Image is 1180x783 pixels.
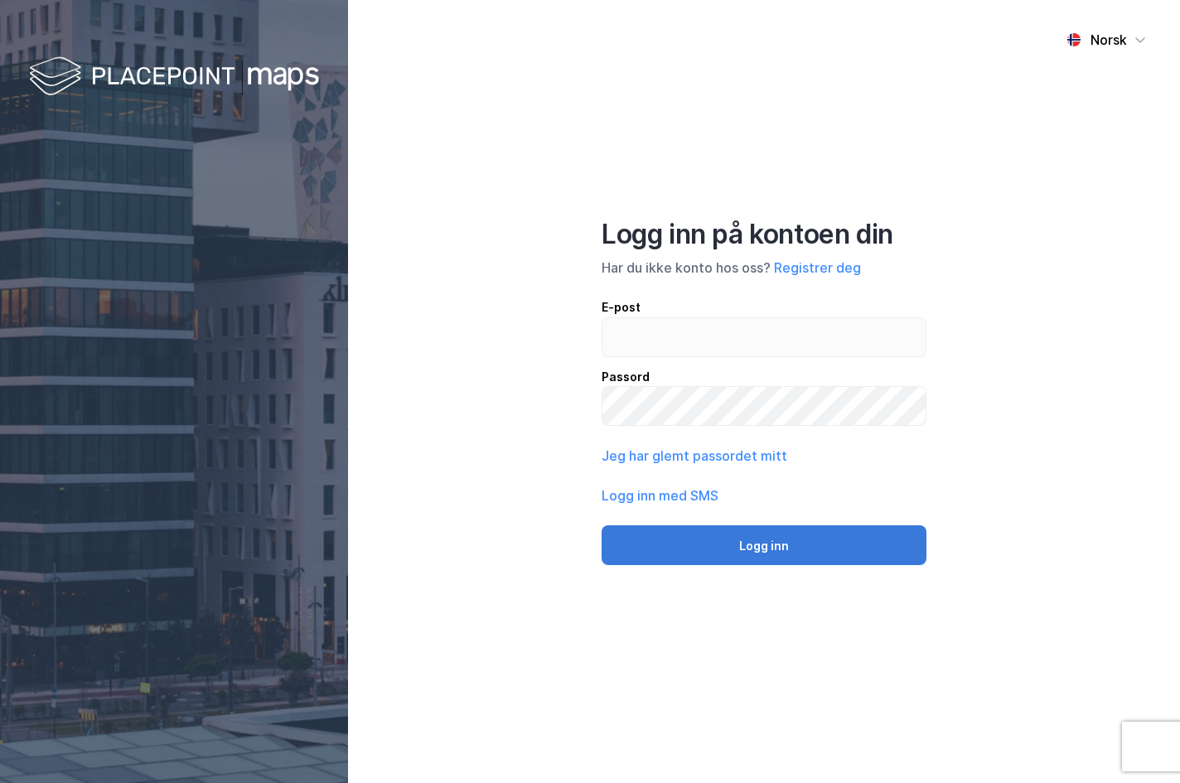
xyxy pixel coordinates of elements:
div: Norsk [1091,30,1127,50]
button: Logg inn [602,525,926,565]
div: Har du ikke konto hos oss? [602,258,926,278]
iframe: Chat Widget [1097,703,1180,783]
img: logo-white.f07954bde2210d2a523dddb988cd2aa7.svg [29,53,319,102]
div: Passord [602,367,926,387]
button: Logg inn med SMS [602,486,718,505]
button: Registrer deg [774,258,861,278]
button: Jeg har glemt passordet mitt [602,446,787,466]
div: Logg inn på kontoen din [602,218,926,251]
div: E-post [602,297,926,317]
